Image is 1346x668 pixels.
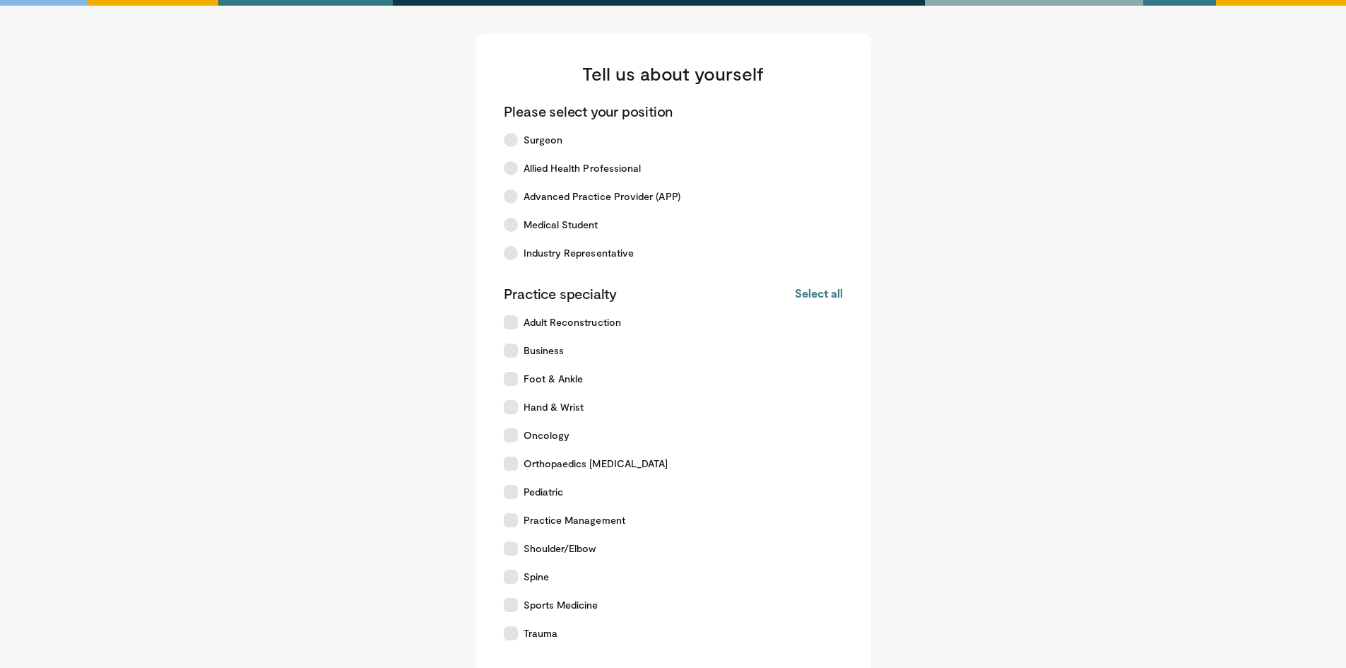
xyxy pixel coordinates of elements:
[504,62,843,85] h3: Tell us about yourself
[524,626,557,640] span: Trauma
[524,513,625,527] span: Practice Management
[504,284,617,303] p: Practice specialty
[524,457,668,471] span: Orthopaedics [MEDICAL_DATA]
[524,189,680,204] span: Advanced Practice Provider (APP)
[524,246,634,260] span: Industry Representative
[524,570,549,584] span: Spine
[524,372,584,386] span: Foot & Ankle
[524,315,621,329] span: Adult Reconstruction
[524,541,596,556] span: Shoulder/Elbow
[795,286,842,301] button: Select all
[524,598,598,612] span: Sports Medicine
[524,133,563,147] span: Surgeon
[524,218,598,232] span: Medical Student
[524,400,584,414] span: Hand & Wrist
[524,485,564,499] span: Pediatric
[524,344,565,358] span: Business
[504,102,673,120] p: Please select your position
[524,428,570,443] span: Oncology
[524,161,642,175] span: Allied Health Professional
